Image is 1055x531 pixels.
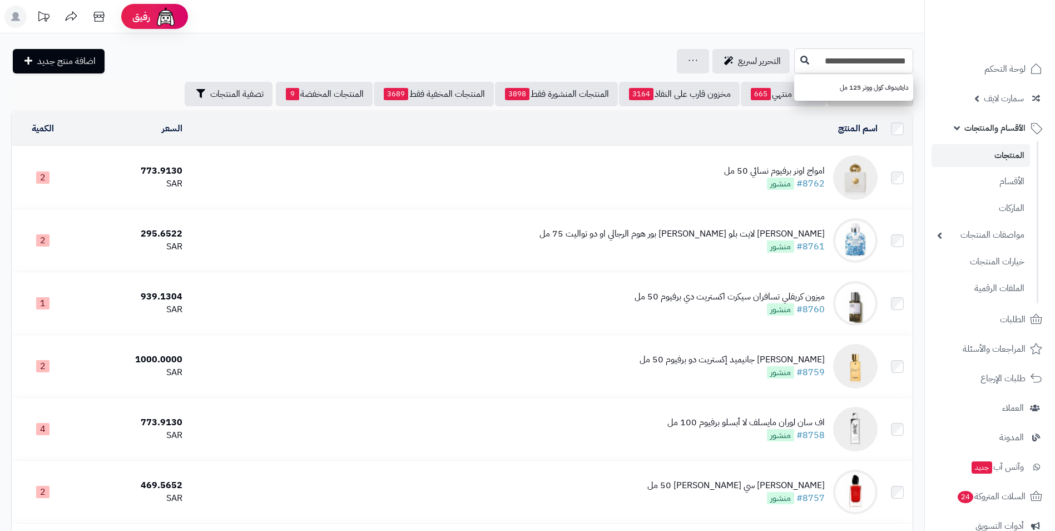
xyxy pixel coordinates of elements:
a: الماركات [932,196,1030,220]
span: الطلبات [1000,312,1026,327]
a: وآتس آبجديد [932,454,1048,480]
a: طلبات الإرجاع [932,365,1048,392]
a: السلات المتروكة24 [932,483,1048,510]
a: #8761 [796,240,825,253]
span: الأقسام والمنتجات [964,120,1026,136]
span: 2 [36,360,49,372]
img: ميزون كريفلي تسافران سيكرت اكستريت دي برفيوم 50 مل [833,281,878,326]
span: التحرير لسريع [738,55,781,68]
span: سمارت لايف [984,91,1024,106]
a: #8759 [796,366,825,379]
a: اسم المنتج [838,122,878,135]
a: المنتجات المخفضة9 [276,82,373,106]
a: المنتجات المنشورة فقط3898 [495,82,618,106]
span: 3689 [384,88,408,100]
a: الكمية [32,122,54,135]
img: امواج اونر برفيوم نسائي 50 مل [833,155,878,200]
span: 24 [958,490,974,503]
span: 2 [36,486,49,498]
div: 773.9130 [78,416,182,429]
span: 3164 [629,88,653,100]
div: SAR [78,492,182,505]
button: تصفية المنتجات [185,82,273,106]
span: منشور [767,178,794,190]
span: تصفية المنتجات [210,87,264,101]
div: 295.6522 [78,228,182,240]
span: 2 [36,234,49,247]
a: #8760 [796,303,825,316]
a: الأقسام [932,170,1030,194]
span: منشور [767,303,794,316]
a: دايفيدوف كول ووتر 125 مل [794,77,913,98]
div: SAR [78,178,182,190]
img: مارك أنطوان باروا جانيميد إكستريت دو برفيوم 50 مل [833,344,878,389]
span: رفيق [132,10,150,23]
div: [PERSON_NAME] لايت بلو [PERSON_NAME] بور هوم الرجالي او دو تواليت 75 مل [539,228,825,240]
a: المدونة [932,424,1048,451]
div: ميزون كريفلي تسافران سيكرت اكستريت دي برفيوم 50 مل [635,291,825,303]
div: [PERSON_NAME] جانيميد إكستريت دو برفيوم 50 مل [640,353,825,366]
img: جورجيو أرماني سي باسيوني 50 مل [833,470,878,514]
img: اف سان لوران مايسلف لا أبسلو برفيوم 100 مل [833,407,878,451]
img: ai-face.png [155,6,177,28]
a: الطلبات [932,306,1048,333]
span: منشور [767,366,794,378]
a: مواصفات المنتجات [932,223,1030,247]
a: الملفات الرقمية [932,277,1030,301]
span: منشور [767,240,794,253]
span: 665 [751,88,771,100]
span: 9 [286,88,299,100]
span: وآتس آب [970,459,1024,475]
a: تحديثات المنصة [29,6,57,31]
span: العملاء [1002,400,1024,416]
div: 469.5652 [78,479,182,492]
a: التحرير لسريع [712,49,790,73]
span: المدونة [999,430,1024,445]
span: المراجعات والأسئلة [963,341,1026,357]
div: SAR [78,429,182,442]
a: مخزون قارب على النفاذ3164 [619,82,740,106]
span: منشور [767,492,794,504]
a: العملاء [932,395,1048,421]
span: لوحة التحكم [984,61,1026,77]
div: 939.1304 [78,291,182,303]
div: SAR [78,303,182,316]
a: #8762 [796,177,825,190]
span: 3898 [505,88,529,100]
span: منشور [767,429,794,441]
span: طلبات الإرجاع [980,371,1026,386]
a: #8757 [796,491,825,505]
div: [PERSON_NAME] سي [PERSON_NAME] 50 مل [647,479,825,492]
div: 773.9130 [78,165,182,178]
span: السلات المتروكة [957,489,1026,504]
div: 1000.0000 [78,353,182,366]
span: 4 [36,423,49,435]
a: السعر [162,122,182,135]
span: جديد [972,461,992,474]
span: 1 [36,297,49,309]
div: SAR [78,366,182,379]
div: SAR [78,240,182,253]
a: مخزون منتهي665 [741,82,826,106]
span: 2 [36,171,49,184]
a: المراجعات والأسئلة [932,336,1048,362]
a: المنتجات المخفية فقط3689 [374,82,494,106]
a: خيارات المنتجات [932,250,1030,274]
a: اضافة منتج جديد [13,49,105,73]
a: لوحة التحكم [932,56,1048,82]
img: logo-2.png [979,26,1044,50]
div: امواج اونر برفيوم نسائي 50 مل [724,165,825,178]
a: المنتجات [932,144,1030,167]
a: #8758 [796,429,825,442]
div: اف سان لوران مايسلف لا أبسلو برفيوم 100 مل [667,416,825,429]
img: دولتشي غابانا لايت بلو سمر فايبس بور هوم الرجالي او دو تواليت 75 مل [833,218,878,263]
span: اضافة منتج جديد [37,55,96,68]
